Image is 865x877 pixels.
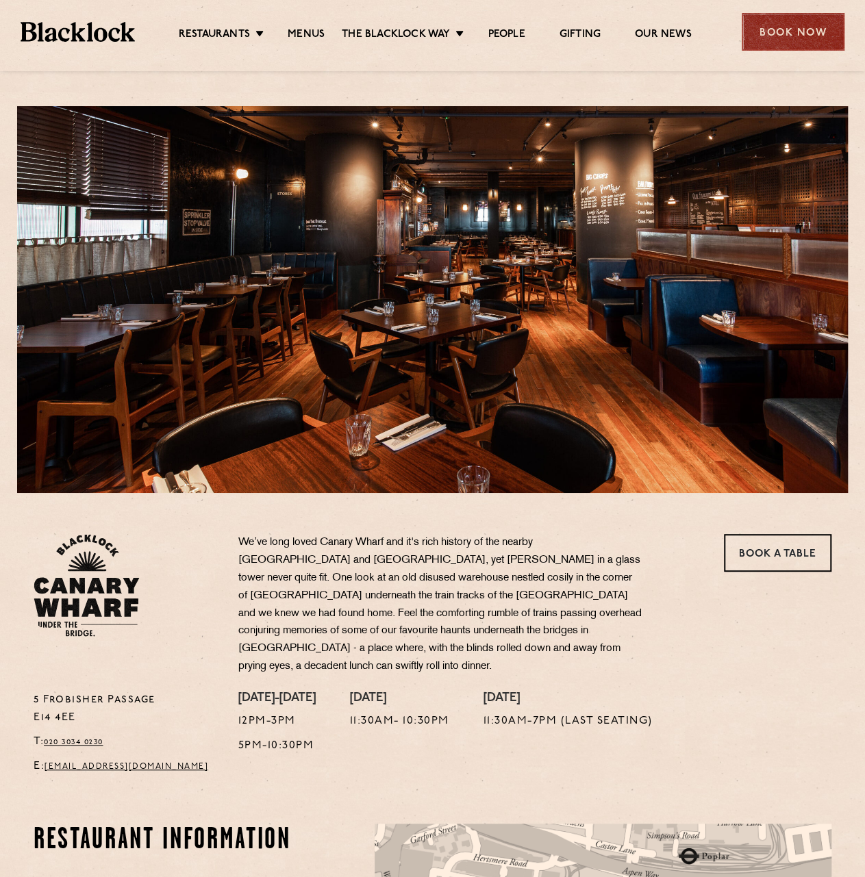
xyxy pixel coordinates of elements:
[742,13,844,51] div: Book Now
[44,738,103,746] a: 020 3034 0230
[484,691,653,707] h4: [DATE]
[484,713,653,730] p: 11:30am-7pm (Last Seating)
[350,691,449,707] h4: [DATE]
[350,713,449,730] p: 11:30am- 10:30pm
[34,758,218,776] p: E:
[34,691,218,727] p: 5 Frobisher Passage E14 4EE
[238,713,316,730] p: 12pm-3pm
[238,534,642,676] p: We’ve long loved Canary Wharf and it's rich history of the nearby [GEOGRAPHIC_DATA] and [GEOGRAPH...
[34,733,218,751] p: T:
[342,28,450,43] a: The Blacklock Way
[34,534,140,637] img: BL_CW_Logo_Website.svg
[179,28,250,43] a: Restaurants
[560,28,601,43] a: Gifting
[635,28,692,43] a: Our News
[21,22,135,41] img: BL_Textured_Logo-footer-cropped.svg
[45,763,208,771] a: [EMAIL_ADDRESS][DOMAIN_NAME]
[724,534,831,572] a: Book a Table
[34,824,296,858] h2: Restaurant Information
[238,691,316,707] h4: [DATE]-[DATE]
[288,28,325,43] a: Menus
[488,28,525,43] a: People
[238,737,316,755] p: 5pm-10:30pm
